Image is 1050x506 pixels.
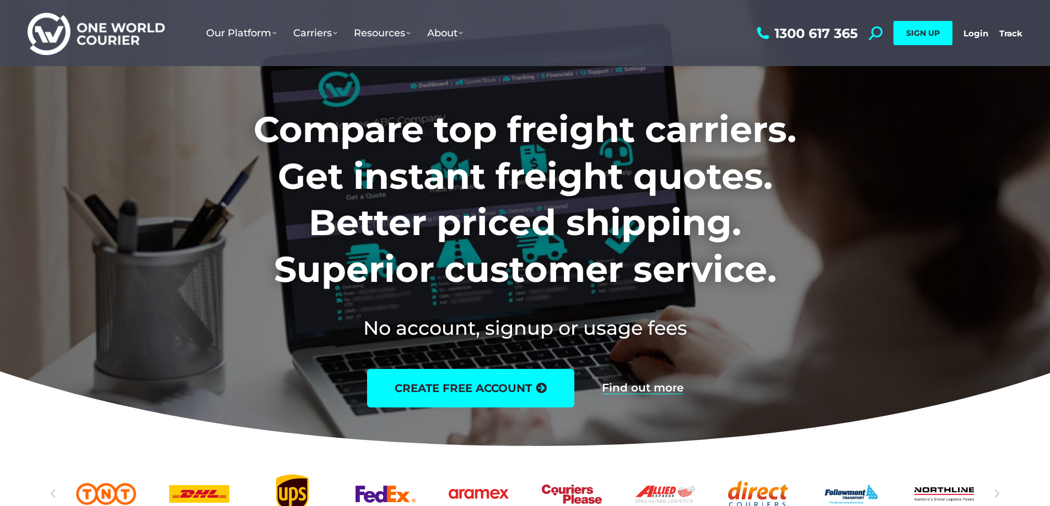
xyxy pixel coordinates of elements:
span: Resources [354,27,411,39]
img: One World Courier [28,11,165,56]
a: 1300 617 365 [754,26,858,40]
span: SIGN UP [906,28,940,38]
span: Carriers [293,27,337,39]
span: Our Platform [206,27,277,39]
a: Our Platform [198,16,285,50]
span: About [427,27,463,39]
a: Login [963,28,988,39]
a: SIGN UP [893,21,952,45]
a: Find out more [602,382,683,394]
h1: Compare top freight carriers. Get instant freight quotes. Better priced shipping. Superior custom... [181,106,869,292]
h2: No account, signup or usage fees [181,314,869,341]
a: create free account [367,369,574,407]
a: About [419,16,471,50]
a: Resources [346,16,419,50]
a: Carriers [285,16,346,50]
a: Track [999,28,1022,39]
